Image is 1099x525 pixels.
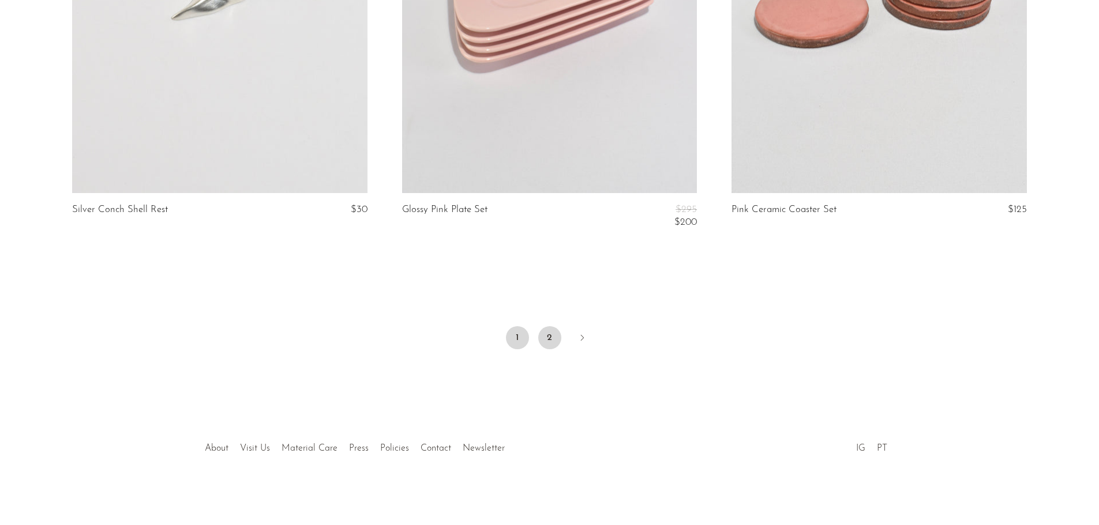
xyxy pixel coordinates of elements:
[877,444,887,453] a: PT
[421,444,451,453] a: Contact
[538,326,561,349] a: 2
[72,205,168,215] a: Silver Conch Shell Rest
[282,444,337,453] a: Material Care
[732,205,837,215] a: Pink Ceramic Coaster Set
[240,444,270,453] a: Visit Us
[199,435,511,456] ul: Quick links
[856,444,865,453] a: IG
[402,205,487,228] a: Glossy Pink Plate Set
[674,217,697,227] span: $200
[850,435,893,456] ul: Social Medias
[571,326,594,352] a: Next
[349,444,369,453] a: Press
[205,444,228,453] a: About
[1008,205,1027,214] span: $125
[380,444,409,453] a: Policies
[506,326,529,349] span: 1
[676,205,697,214] span: $295
[351,205,367,214] span: $30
